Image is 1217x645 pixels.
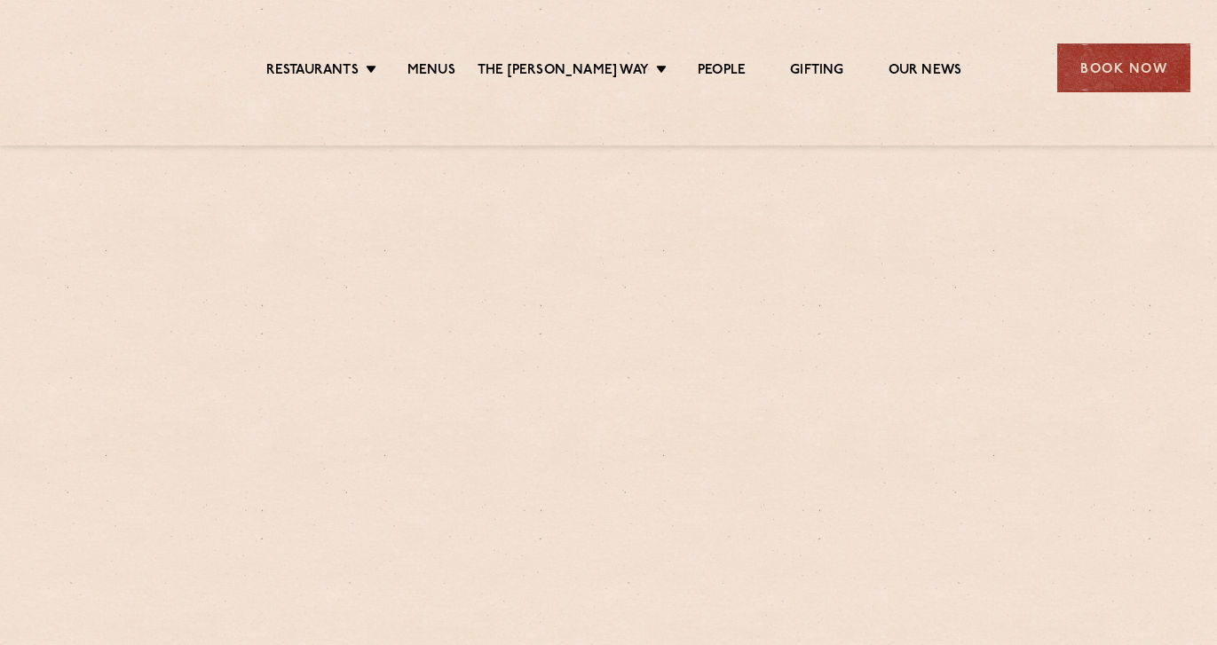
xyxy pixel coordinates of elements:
a: People [698,62,746,82]
a: Restaurants [266,62,359,82]
a: Menus [407,62,455,82]
img: svg%3E [27,17,179,119]
div: Book Now [1057,43,1190,92]
a: Our News [889,62,962,82]
a: Gifting [790,62,843,82]
a: The [PERSON_NAME] Way [478,62,649,82]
